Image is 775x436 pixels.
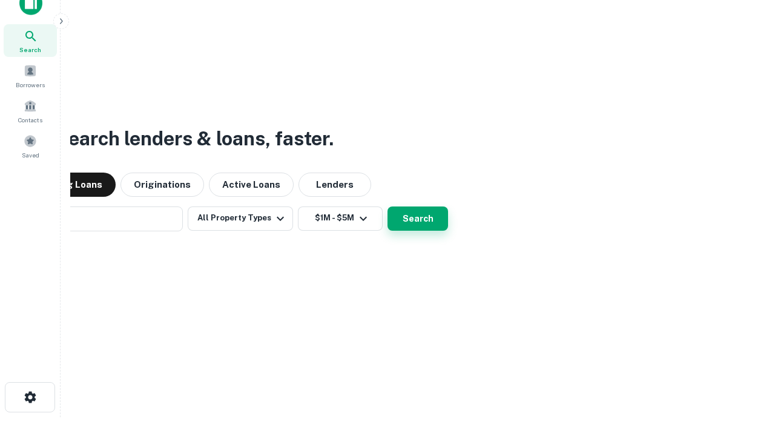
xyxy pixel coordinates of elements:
[188,206,293,231] button: All Property Types
[387,206,448,231] button: Search
[55,124,334,153] h3: Search lenders & loans, faster.
[209,173,294,197] button: Active Loans
[18,115,42,125] span: Contacts
[4,130,57,162] a: Saved
[298,206,383,231] button: $1M - $5M
[4,94,57,127] a: Contacts
[16,80,45,90] span: Borrowers
[4,24,57,57] a: Search
[19,45,41,54] span: Search
[22,150,39,160] span: Saved
[4,59,57,92] a: Borrowers
[120,173,204,197] button: Originations
[714,339,775,397] iframe: Chat Widget
[298,173,371,197] button: Lenders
